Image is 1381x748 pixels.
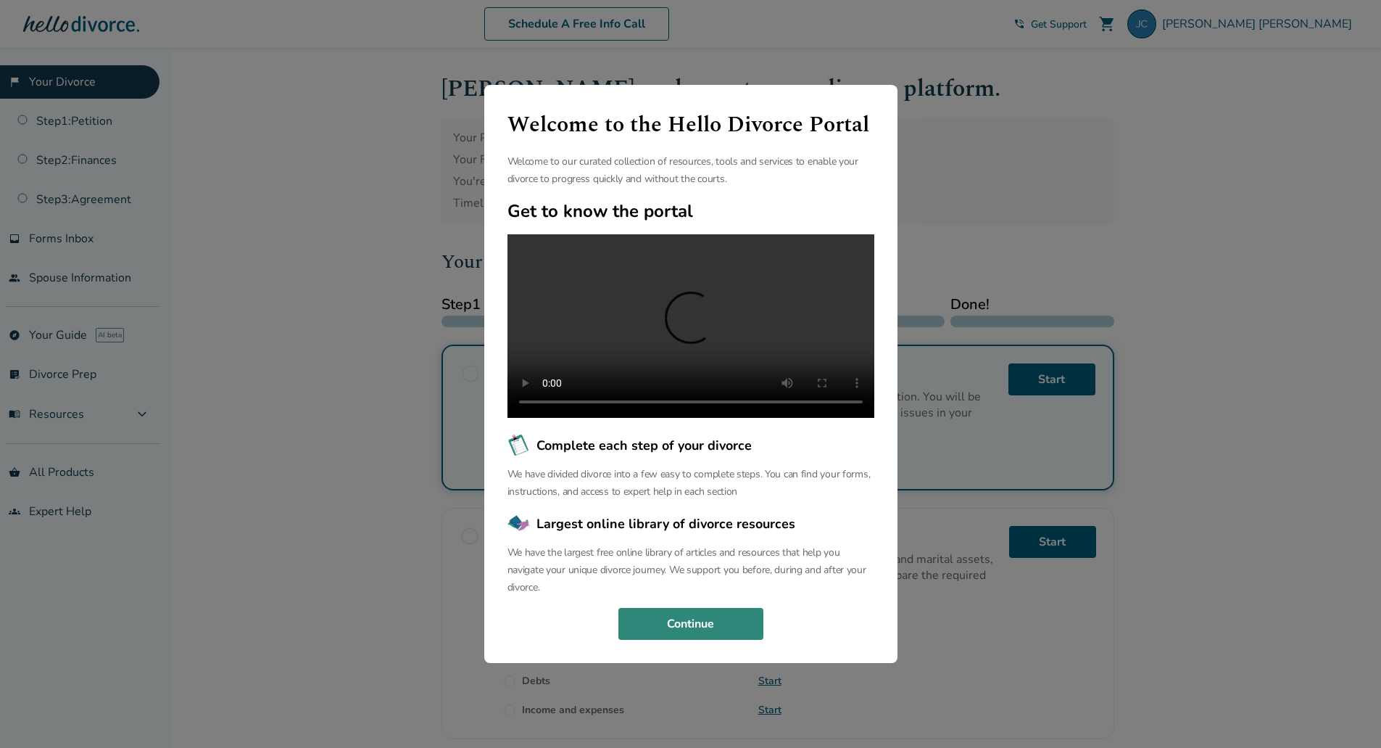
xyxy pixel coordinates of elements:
[1309,678,1381,748] iframe: Chat Widget
[507,512,531,535] img: Largest online library of divorce resources
[536,514,795,533] span: Largest online library of divorce resources
[507,108,874,141] h1: Welcome to the Hello Divorce Portal
[507,544,874,596] p: We have the largest free online library of articles and resources that help you navigate your uni...
[507,200,874,223] h2: Get to know the portal
[507,434,531,457] img: Complete each step of your divorce
[618,608,763,640] button: Continue
[507,466,874,501] p: We have divided divorce into a few easy to complete steps. You can find your forms, instructions,...
[507,153,874,188] p: Welcome to our curated collection of resources, tools and services to enable your divorce to prog...
[536,436,752,455] span: Complete each step of your divorce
